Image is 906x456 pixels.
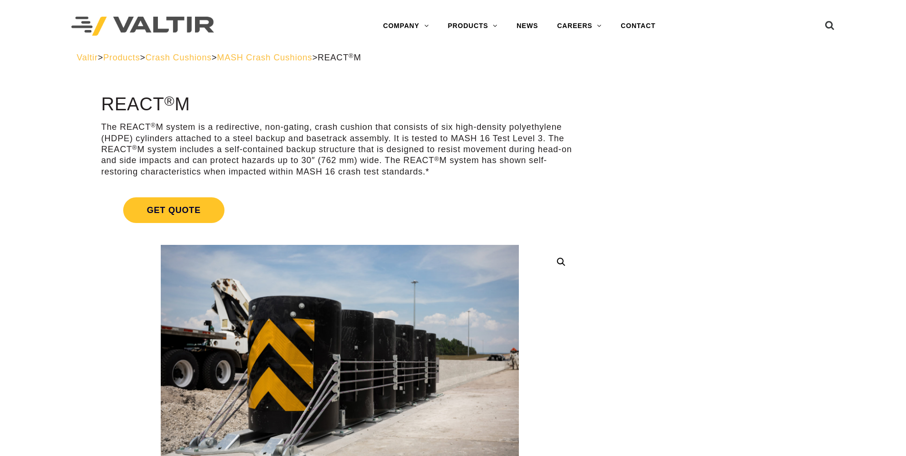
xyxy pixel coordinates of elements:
[165,93,175,108] sup: ®
[146,53,212,62] a: Crash Cushions
[101,186,578,234] a: Get Quote
[318,53,361,62] span: REACT M
[217,53,312,62] a: MASH Crash Cushions
[77,52,829,63] div: > > > >
[151,122,156,129] sup: ®
[123,197,224,223] span: Get Quote
[349,52,354,59] sup: ®
[611,17,665,36] a: CONTACT
[373,17,438,36] a: COMPANY
[77,53,97,62] a: Valtir
[132,144,137,151] sup: ®
[101,95,578,115] h1: REACT M
[101,122,578,177] p: The REACT M system is a redirective, non-gating, crash cushion that consists of six high-density ...
[71,17,214,36] img: Valtir
[438,17,507,36] a: PRODUCTS
[434,155,439,163] sup: ®
[547,17,611,36] a: CAREERS
[103,53,140,62] a: Products
[507,17,547,36] a: NEWS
